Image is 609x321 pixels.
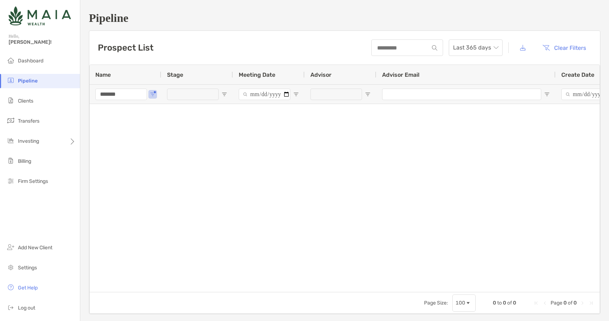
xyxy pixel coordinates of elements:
span: Add New Client [18,245,52,251]
img: logout icon [6,303,15,312]
span: of [507,300,512,306]
span: Stage [167,71,183,78]
span: Investing [18,138,39,144]
img: Zoe Logo [9,3,71,29]
span: Transfers [18,118,39,124]
span: of [568,300,572,306]
img: input icon [432,45,437,51]
img: dashboard icon [6,56,15,65]
span: 0 [503,300,506,306]
span: Create Date [561,71,594,78]
div: 100 [456,300,465,306]
h1: Pipeline [89,11,600,25]
span: Firm Settings [18,178,48,184]
span: to [497,300,502,306]
span: Pipeline [18,78,38,84]
input: Meeting Date Filter Input [239,89,290,100]
span: Clients [18,98,33,104]
img: transfers icon [6,116,15,125]
img: pipeline icon [6,76,15,85]
img: get-help icon [6,283,15,292]
span: Settings [18,265,37,271]
div: Previous Page [542,300,548,306]
button: Open Filter Menu [222,91,227,97]
span: Advisor [310,71,332,78]
span: 0 [513,300,516,306]
span: Dashboard [18,58,43,64]
span: [PERSON_NAME]! [9,39,76,45]
span: Page [551,300,562,306]
img: firm-settings icon [6,176,15,185]
div: First Page [533,300,539,306]
div: Page Size [452,294,476,312]
span: Last 365 days [453,40,498,56]
img: settings icon [6,263,15,272]
span: 0 [563,300,567,306]
h3: Prospect List [98,43,153,53]
button: Open Filter Menu [544,91,550,97]
span: Get Help [18,285,38,291]
span: Name [95,71,111,78]
span: 0 [574,300,577,306]
img: investing icon [6,136,15,145]
button: Open Filter Menu [293,91,299,97]
input: Name Filter Input [95,89,147,100]
button: Open Filter Menu [150,91,156,97]
input: Advisor Email Filter Input [382,89,541,100]
div: Next Page [580,300,585,306]
span: Log out [18,305,35,311]
button: Clear Filters [537,40,591,56]
button: Open Filter Menu [365,91,371,97]
div: Last Page [588,300,594,306]
img: clients icon [6,96,15,105]
span: 0 [493,300,496,306]
img: billing icon [6,156,15,165]
span: Advisor Email [382,71,419,78]
img: add_new_client icon [6,243,15,251]
span: Meeting Date [239,71,275,78]
div: Page Size: [424,300,448,306]
span: Billing [18,158,31,164]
